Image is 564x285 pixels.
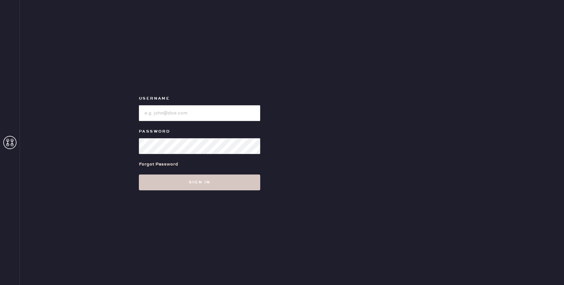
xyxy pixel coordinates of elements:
div: Forgot Password [139,161,178,168]
label: Username [139,95,260,103]
label: Password [139,128,260,136]
a: Forgot Password [139,154,178,174]
input: e.g. john@doe.com [139,105,260,121]
button: Sign in [139,174,260,190]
